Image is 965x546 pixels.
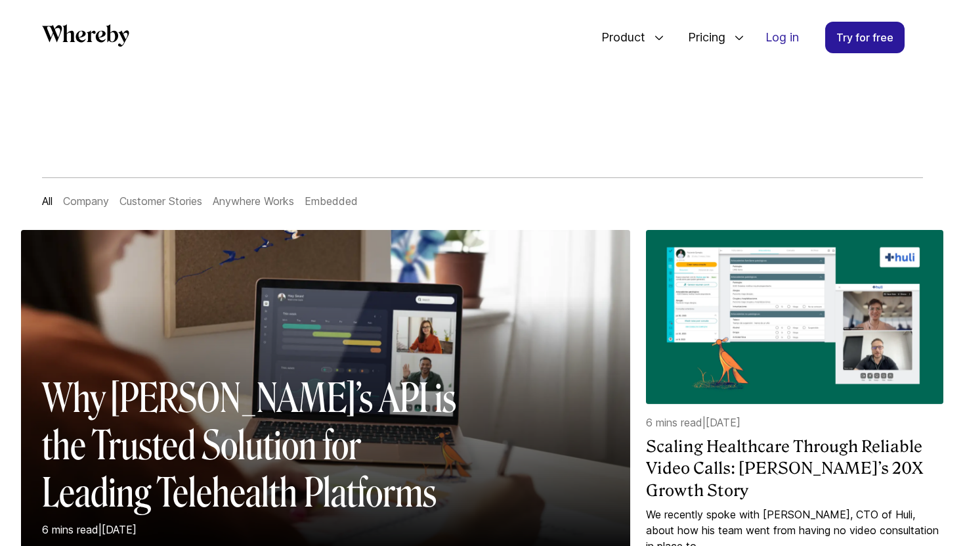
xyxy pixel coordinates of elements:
[675,16,729,59] span: Pricing
[646,415,943,430] p: 6 mins read | [DATE]
[755,22,809,53] a: Log in
[42,194,53,208] a: All
[119,194,202,208] a: Customer Stories
[42,375,469,516] h2: Why [PERSON_NAME]’s API is the Trusted Solution for Leading Telehealth Platforms
[42,522,469,537] p: 6 mins read | [DATE]
[213,194,294,208] a: Anywhere Works
[42,24,129,47] svg: Whereby
[825,22,905,53] a: Try for free
[588,16,649,59] span: Product
[63,194,109,208] a: Company
[305,194,358,208] a: Embedded
[646,436,943,502] a: Scaling Healthcare Through Reliable Video Calls: [PERSON_NAME]’s 20X Growth Story
[42,24,129,51] a: Whereby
